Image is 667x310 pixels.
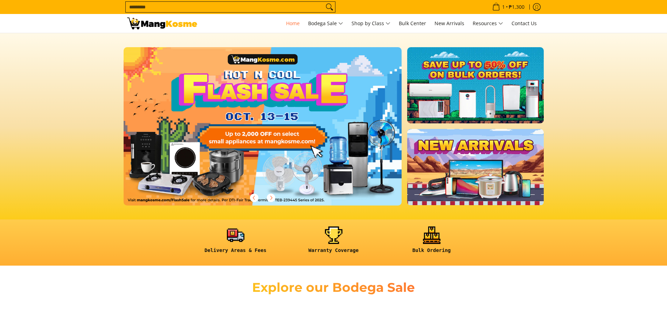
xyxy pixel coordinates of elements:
span: Bodega Sale [308,19,343,28]
a: <h6><strong>Delivery Areas & Fees</strong></h6> [190,226,281,259]
span: • [490,3,527,11]
button: Search [324,2,335,12]
a: Bodega Sale [305,14,347,33]
a: <h6><strong>Bulk Ordering</strong></h6> [386,226,477,259]
span: New Arrivals [435,20,464,27]
a: Bulk Center [395,14,430,33]
span: Bulk Center [399,20,426,27]
button: Previous [246,190,262,206]
a: New Arrivals [431,14,468,33]
a: Home [283,14,303,33]
span: ₱1,300 [508,5,526,9]
span: Resources [473,19,503,28]
span: Home [286,20,300,27]
a: More [124,47,424,217]
nav: Main Menu [204,14,540,33]
span: Contact Us [512,20,537,27]
a: Shop by Class [348,14,394,33]
a: <h6><strong>Warranty Coverage</strong></h6> [288,226,379,259]
h2: Explore our Bodega Sale [232,280,435,295]
button: Next [263,190,279,206]
span: Shop by Class [352,19,390,28]
a: Contact Us [508,14,540,33]
img: Mang Kosme: Your Home Appliances Warehouse Sale Partner! [127,17,197,29]
span: 1 [501,5,506,9]
a: Resources [469,14,507,33]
